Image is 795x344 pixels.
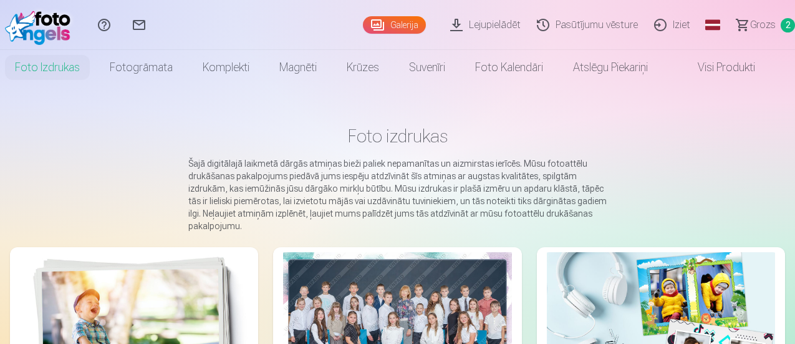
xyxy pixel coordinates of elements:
[558,50,663,85] a: Atslēgu piekariņi
[264,50,332,85] a: Magnēti
[394,50,460,85] a: Suvenīri
[460,50,558,85] a: Foto kalendāri
[5,5,77,45] img: /fa1
[188,157,607,232] p: Šajā digitālajā laikmetā dārgās atmiņas bieži paliek nepamanītas un aizmirstas ierīcēs. Mūsu foto...
[781,18,795,32] span: 2
[363,16,426,34] a: Galerija
[332,50,394,85] a: Krūzes
[663,50,770,85] a: Visi produkti
[95,50,188,85] a: Fotogrāmata
[20,125,775,147] h1: Foto izdrukas
[188,50,264,85] a: Komplekti
[750,17,776,32] span: Grozs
